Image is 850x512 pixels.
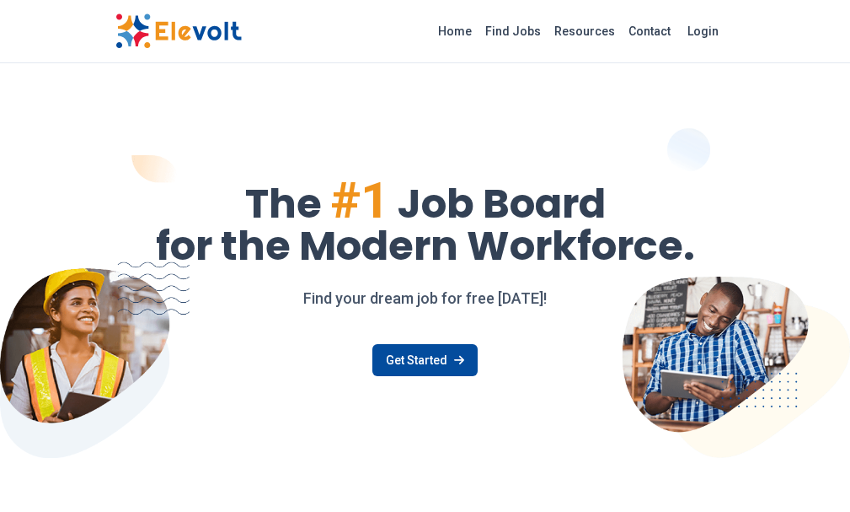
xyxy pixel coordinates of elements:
[677,14,729,48] a: Login
[115,287,735,310] p: Find your dream job for free [DATE]!
[115,13,242,49] img: Elevolt
[115,175,735,267] h1: The Job Board for the Modern Workforce.
[372,344,478,376] a: Get Started
[478,18,548,45] a: Find Jobs
[431,18,478,45] a: Home
[548,18,622,45] a: Resources
[622,18,677,45] a: Contact
[330,170,389,230] span: #1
